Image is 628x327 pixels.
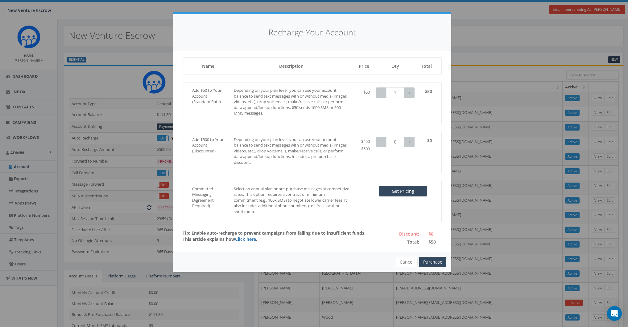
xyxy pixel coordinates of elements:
h5: $50 [421,89,432,94]
p: Committed Messaging (Agreement Required) [192,186,225,209]
a: Click here [235,236,256,242]
h5: $0 [428,232,441,236]
h5: Qty [379,64,411,68]
button: + [404,137,415,147]
h5: Name [192,64,225,68]
button: − [376,87,386,98]
p: Add $500 to Your Account (Discounted) [192,137,225,154]
span: $500 [361,146,370,151]
p: Tip: Enable auto-recharge to prevent campaigns from failing due to insufficient funds. This artic... [183,230,375,242]
button: Cancel [396,257,418,267]
p: Add $50 to Your Account (Standard Rate) [192,87,225,105]
button: Get Pricing [379,186,427,196]
h5: Total: [384,240,419,244]
span: $450 [361,139,370,144]
h5: Price [358,64,370,68]
h5: Description [234,64,349,68]
button: + [404,87,415,98]
h5: Discount: [384,232,419,236]
h4: Recharge Your Account [183,26,442,38]
h5: $50 [428,240,441,244]
h5: Total [421,64,432,68]
button: Purchase [419,257,446,267]
p: Depending on your plan level, you can use your account balance to send text messages with or with... [234,137,349,165]
p: Depending on your plan level, you can use your account balance to send text messages with or with... [234,87,349,116]
button: − [376,137,386,147]
p: Select an annual plan or pre-purchase messages at competitive rates. This option requires a contr... [234,186,349,215]
div: Open Intercom Messenger [607,306,622,321]
span: $50 [363,89,370,95]
h5: $0 [421,138,432,143]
